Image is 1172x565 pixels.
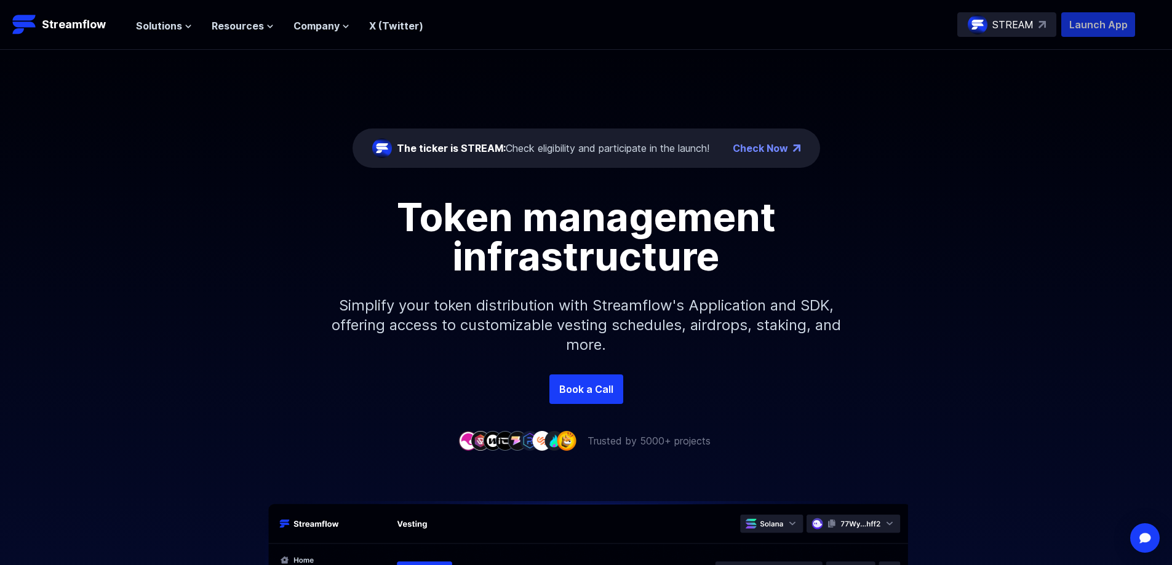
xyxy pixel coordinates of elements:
img: company-2 [471,431,490,450]
img: top-right-arrow.png [793,144,800,152]
a: X (Twitter) [369,20,423,32]
button: Solutions [136,18,192,33]
a: Check Now [733,141,788,156]
img: company-8 [544,431,564,450]
img: streamflow-logo-circle.png [968,15,987,34]
p: Trusted by 5000+ projects [588,433,711,448]
a: Streamflow [12,12,124,37]
button: Resources [212,18,274,33]
img: top-right-arrow.svg [1038,21,1046,28]
span: Solutions [136,18,182,33]
button: Company [293,18,349,33]
div: Open Intercom Messenger [1130,523,1160,553]
img: company-9 [557,431,576,450]
span: Resources [212,18,264,33]
img: company-5 [508,431,527,450]
img: streamflow-logo-circle.png [372,138,392,158]
h1: Token management infrastructure [309,197,863,276]
img: Streamflow Logo [12,12,37,37]
a: Book a Call [549,374,623,404]
div: Check eligibility and participate in the launch! [397,141,709,156]
a: STREAM [957,12,1056,37]
p: STREAM [992,17,1034,32]
img: company-7 [532,431,552,450]
img: company-3 [483,431,503,450]
span: The ticker is STREAM: [397,142,506,154]
img: company-1 [458,431,478,450]
button: Launch App [1061,12,1135,37]
span: Company [293,18,340,33]
img: company-4 [495,431,515,450]
img: company-6 [520,431,540,450]
p: Simplify your token distribution with Streamflow's Application and SDK, offering access to custom... [322,276,851,374]
p: Streamflow [42,16,106,33]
